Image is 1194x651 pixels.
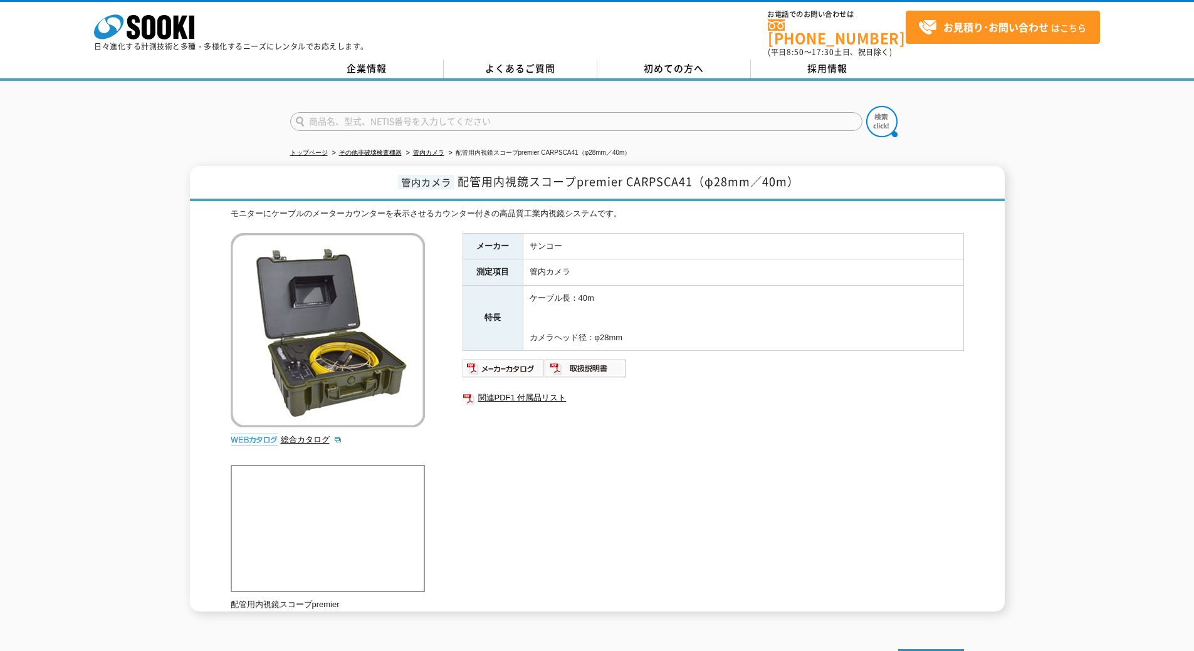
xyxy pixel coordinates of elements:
a: トップページ [290,149,328,156]
a: メーカーカタログ [463,367,545,377]
th: 測定項目 [463,259,523,286]
input: 商品名、型式、NETIS番号を入力してください [290,112,862,131]
p: 配管用内視鏡スコープpremier [231,598,425,612]
a: [PHONE_NUMBER] [768,19,906,45]
th: 特長 [463,286,523,351]
a: その他非破壊検査機器 [339,149,402,156]
span: 初めての方へ [644,61,704,75]
td: サンコー [523,233,963,259]
span: 配管用内視鏡スコープpremier CARPSCA41（φ28mm／40m） [458,173,799,190]
div: モニターにケーブルのメーターカウンターを表示させるカウンター付きの高品質工業内視鏡システムです。 [231,207,964,221]
a: 採用情報 [751,60,904,78]
img: 配管用内視鏡スコープpremier CARPSCA41（φ28mm／40m） [231,233,425,427]
td: ケーブル長：40m カメラヘッド径：φ28mm [523,286,963,351]
td: 管内カメラ [523,259,963,286]
span: はこちら [918,18,1086,37]
a: 管内カメラ [413,149,444,156]
span: (平日 ～ 土日、祝日除く) [768,46,892,58]
strong: お見積り･お問い合わせ [943,19,1049,34]
img: メーカーカタログ [463,358,545,378]
span: 17:30 [812,46,834,58]
th: メーカー [463,233,523,259]
a: よくあるご質問 [444,60,597,78]
span: お電話でのお問い合わせは [768,11,906,18]
img: 取扱説明書 [545,358,627,378]
a: 関連PDF1 付属品リスト [463,390,964,406]
span: 管内カメラ [398,175,454,189]
a: 総合カタログ [281,435,342,444]
a: お見積り･お問い合わせはこちら [906,11,1100,44]
a: 取扱説明書 [545,367,627,377]
p: 日々進化する計測技術と多種・多様化するニーズにレンタルでお応えします。 [94,43,369,50]
img: btn_search.png [866,106,898,137]
a: 初めての方へ [597,60,751,78]
a: 企業情報 [290,60,444,78]
img: webカタログ [231,434,278,446]
li: 配管用内視鏡スコープpremier CARPSCA41（φ28mm／40m） [446,147,631,160]
span: 8:50 [787,46,804,58]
